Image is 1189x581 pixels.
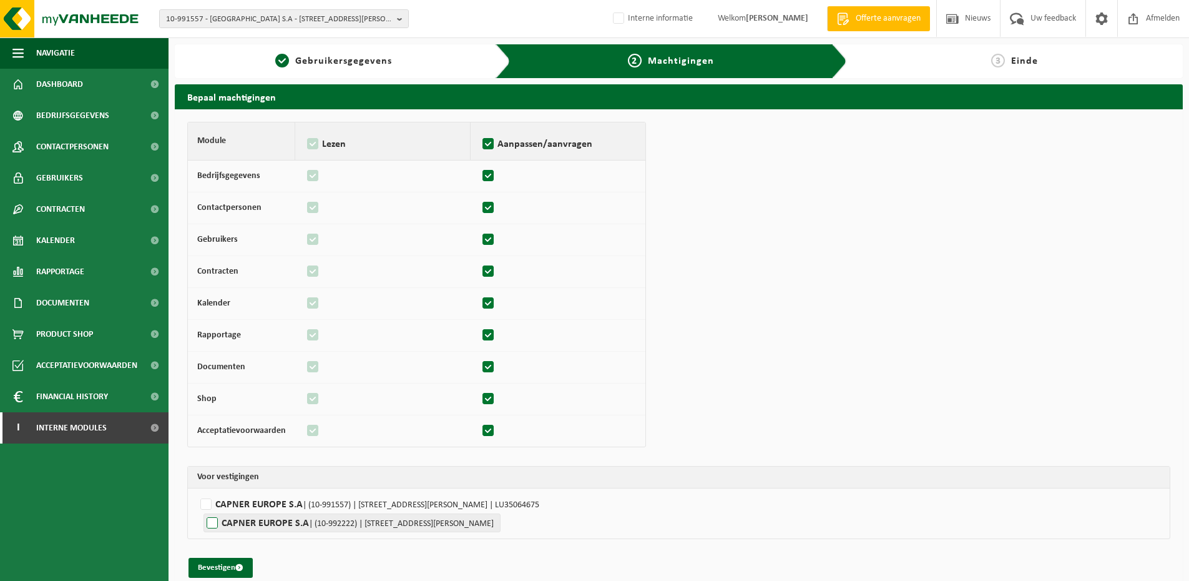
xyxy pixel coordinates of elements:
span: Gebruikersgegevens [295,56,392,66]
span: Contracten [36,194,85,225]
label: Lezen [305,135,461,154]
label: Interne informatie [610,9,693,28]
button: 10-991557 - [GEOGRAPHIC_DATA] S.A - [STREET_ADDRESS][PERSON_NAME] [159,9,409,28]
a: 1Gebruikersgegevens [181,54,486,69]
label: CAPNER EUROPE S.A [197,495,1160,514]
span: 1 [275,54,289,67]
strong: Kalender [197,299,230,308]
span: I [12,412,24,444]
span: Bedrijfsgegevens [36,100,109,131]
span: Kalender [36,225,75,256]
strong: Bedrijfsgegevens [197,171,260,181]
span: Offerte aanvragen [853,12,924,25]
strong: Gebruikers [197,235,238,244]
th: Module [188,122,295,161]
span: | (10-991557) | [STREET_ADDRESS][PERSON_NAME] | LU35064675 [303,500,539,510]
strong: Acceptatievoorwaarden [197,426,286,435]
span: 3 [991,54,1005,67]
label: Aanpassen/aanvragen [480,135,636,154]
span: Contactpersonen [36,131,109,162]
span: Interne modules [36,412,107,444]
span: Product Shop [36,319,93,350]
span: | (10-992222) | [STREET_ADDRESS][PERSON_NAME] [309,519,494,529]
a: Offerte aanvragen [827,6,930,31]
label: CAPNER EUROPE S.A [203,514,501,532]
span: 10-991557 - [GEOGRAPHIC_DATA] S.A - [STREET_ADDRESS][PERSON_NAME] [166,10,392,29]
span: Machtigingen [648,56,714,66]
span: Dashboard [36,69,83,100]
strong: [PERSON_NAME] [746,14,808,23]
span: Financial History [36,381,108,412]
span: Acceptatievoorwaarden [36,350,137,381]
button: Bevestigen [188,558,253,578]
span: Navigatie [36,37,75,69]
h2: Bepaal machtigingen [175,84,1183,109]
strong: Documenten [197,362,245,372]
th: Voor vestigingen [188,467,1170,489]
strong: Rapportage [197,330,241,340]
span: Gebruikers [36,162,83,194]
span: Rapportage [36,256,84,287]
strong: Contactpersonen [197,203,262,212]
span: Documenten [36,287,89,319]
span: Einde [1011,56,1038,66]
strong: Contracten [197,267,238,276]
span: 2 [628,54,642,67]
strong: Shop [197,394,217,404]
